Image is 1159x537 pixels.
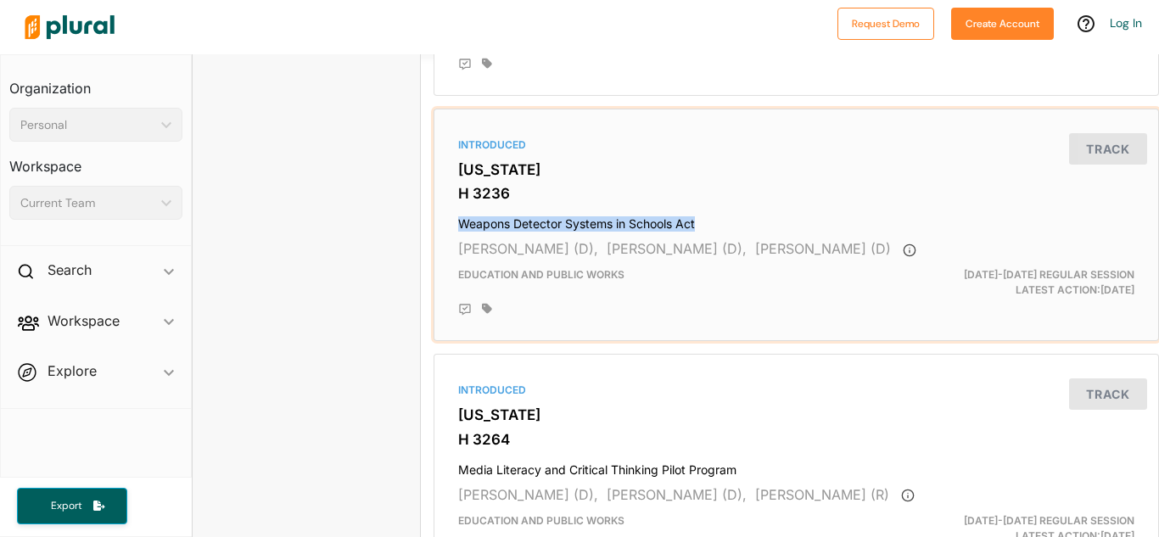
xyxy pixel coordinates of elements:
[9,142,182,179] h3: Workspace
[913,267,1147,298] div: Latest Action: [DATE]
[964,268,1134,281] span: [DATE]-[DATE] Regular Session
[458,240,598,257] span: [PERSON_NAME] (D),
[964,514,1134,527] span: [DATE]-[DATE] Regular Session
[458,514,624,527] span: Education and Public Works
[755,486,889,503] span: [PERSON_NAME] (R)
[482,303,492,315] div: Add tags
[9,64,182,101] h3: Organization
[20,194,154,212] div: Current Team
[458,455,1134,478] h4: Media Literacy and Critical Thinking Pilot Program
[458,406,1134,423] h3: [US_STATE]
[17,488,127,524] button: Export
[755,240,891,257] span: [PERSON_NAME] (D)
[458,431,1134,448] h3: H 3264
[458,486,598,503] span: [PERSON_NAME] (D),
[607,240,747,257] span: [PERSON_NAME] (D),
[48,260,92,279] h2: Search
[951,14,1054,31] a: Create Account
[837,8,934,40] button: Request Demo
[1110,15,1142,31] a: Log In
[482,58,492,70] div: Add tags
[458,185,1134,202] h3: H 3236
[458,161,1134,178] h3: [US_STATE]
[20,116,154,134] div: Personal
[1069,378,1147,410] button: Track
[458,303,472,316] div: Add Position Statement
[951,8,1054,40] button: Create Account
[39,499,93,513] span: Export
[458,58,472,71] div: Add Position Statement
[458,209,1134,232] h4: Weapons Detector Systems in Schools Act
[1069,133,1147,165] button: Track
[607,486,747,503] span: [PERSON_NAME] (D),
[837,14,934,31] a: Request Demo
[458,383,1134,398] div: Introduced
[458,268,624,281] span: Education and Public Works
[458,137,1134,153] div: Introduced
